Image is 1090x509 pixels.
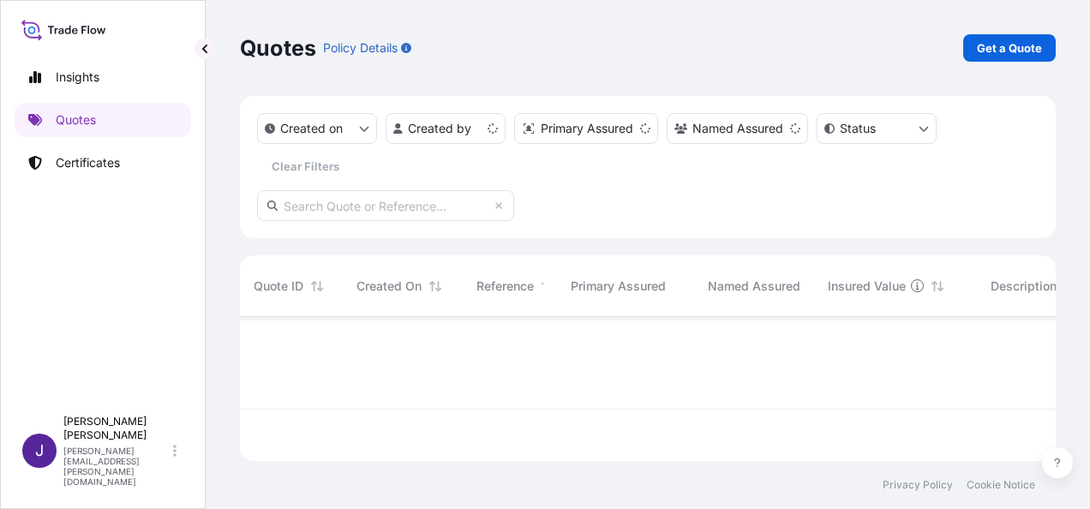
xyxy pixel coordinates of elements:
[514,113,658,144] button: distributor Filter options
[977,39,1042,57] p: Get a Quote
[386,113,506,144] button: createdBy Filter options
[828,278,906,295] span: Insured Value
[15,60,191,94] a: Insights
[15,103,191,137] a: Quotes
[840,120,876,137] p: Status
[323,39,398,57] p: Policy Details
[476,278,534,295] span: Reference
[307,276,327,296] button: Sort
[425,276,446,296] button: Sort
[571,278,666,295] span: Primary Assured
[63,446,170,487] p: [PERSON_NAME][EMAIL_ADDRESS][PERSON_NAME][DOMAIN_NAME]
[56,111,96,129] p: Quotes
[257,113,377,144] button: createdOn Filter options
[15,146,191,180] a: Certificates
[254,278,303,295] span: Quote ID
[692,120,783,137] p: Named Assured
[537,276,558,296] button: Sort
[817,113,937,144] button: certificateStatus Filter options
[257,153,353,180] button: Clear Filters
[56,69,99,86] p: Insights
[408,120,471,137] p: Created by
[257,190,514,221] input: Search Quote or Reference...
[963,34,1056,62] a: Get a Quote
[56,154,120,171] p: Certificates
[35,442,44,459] span: J
[708,278,800,295] span: Named Assured
[356,278,422,295] span: Created On
[667,113,808,144] button: cargoOwner Filter options
[967,478,1035,492] a: Cookie Notice
[541,120,633,137] p: Primary Assured
[280,120,343,137] p: Created on
[63,415,170,442] p: [PERSON_NAME] [PERSON_NAME]
[240,34,316,62] p: Quotes
[927,276,948,296] button: Sort
[272,158,339,175] p: Clear Filters
[883,478,953,492] a: Privacy Policy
